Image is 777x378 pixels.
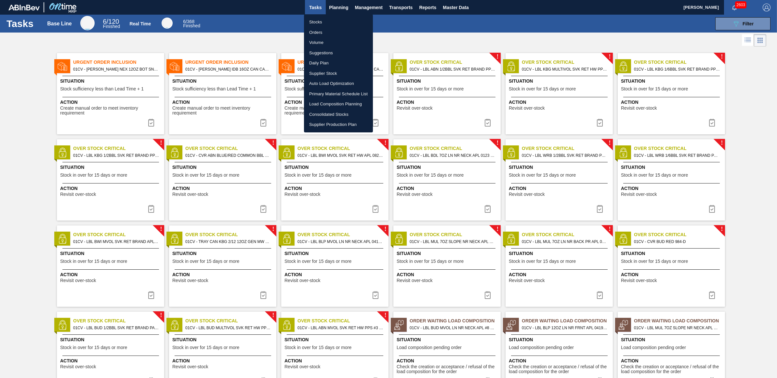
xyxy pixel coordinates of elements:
a: Consolidated Stocks [304,109,373,120]
a: Suggestions [304,48,373,58]
a: Stocks [304,17,373,27]
a: Volume [304,37,373,48]
a: Supplier Production Plan [304,119,373,130]
a: Load Composition Planning [304,99,373,109]
a: Primary Material Schedule List [304,89,373,99]
a: Supplier Stock [304,68,373,79]
a: Daily Plan [304,58,373,68]
a: Orders [304,27,373,38]
a: Auto Load Optimization [304,78,373,89]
